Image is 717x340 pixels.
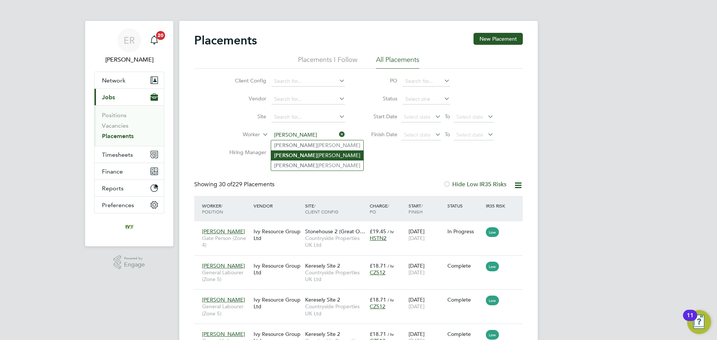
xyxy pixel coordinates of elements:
[223,113,266,120] label: Site
[486,330,499,340] span: Low
[271,76,345,87] input: Search for...
[407,199,446,218] div: Start
[202,296,245,303] span: [PERSON_NAME]
[102,122,128,129] a: Vacancies
[370,228,386,235] span: £19.45
[368,199,407,218] div: Charge
[447,228,482,235] div: In Progress
[370,296,386,303] span: £18.71
[102,112,127,119] a: Positions
[370,235,387,241] span: HSTN2
[200,224,523,230] a: [PERSON_NAME]Gate Person (Zone 4)Ivy Resource Group LtdStonehouse 2 (Great O…Countryside Properti...
[364,77,397,84] label: PO
[94,146,164,163] button: Timesheets
[407,224,446,245] div: [DATE]
[687,315,693,325] div: 11
[486,227,499,237] span: Low
[388,229,394,234] span: / hr
[200,258,523,265] a: [PERSON_NAME]General Labourer (Zone 5)Ivy Resource Group LtdKeresely Site 2Countryside Properties...
[370,303,385,310] span: CZ512
[223,149,266,156] label: Hiring Manager
[305,331,340,337] span: Keresely Site 2
[456,113,483,120] span: Select date
[271,94,345,105] input: Search for...
[94,72,164,88] button: Network
[102,132,134,140] a: Placements
[409,269,425,276] span: [DATE]
[456,131,483,138] span: Select date
[202,303,250,316] span: General Labourer (Zone 5)
[202,235,250,248] span: Gate Person (Zone 4)
[370,331,386,337] span: £18.71
[364,95,397,102] label: Status
[404,131,431,138] span: Select date
[124,255,145,262] span: Powered by
[202,331,245,337] span: [PERSON_NAME]
[147,28,162,52] a: 20
[194,181,276,188] div: Showing
[274,142,317,149] b: [PERSON_NAME]
[102,151,133,158] span: Timesheets
[407,259,446,280] div: [DATE]
[200,199,252,218] div: Worker
[252,199,303,212] div: Vendor
[102,94,115,101] span: Jobs
[271,150,363,160] li: [PERSON_NAME]
[305,235,366,248] span: Countryside Properties UK Ltd
[219,181,274,188] span: 229 Placements
[202,269,250,283] span: General Labourer (Zone 5)
[219,181,232,188] span: 30 of
[305,228,365,235] span: Stonehouse 2 (Great O…
[102,202,134,209] span: Preferences
[409,203,423,215] span: / Finish
[85,21,173,246] nav: Main navigation
[303,199,368,218] div: Site
[94,180,164,196] button: Reports
[443,130,452,139] span: To
[376,55,419,69] li: All Placements
[271,140,363,150] li: [PERSON_NAME]
[388,297,394,303] span: / hr
[124,35,135,45] span: ER
[388,331,394,337] span: / hr
[404,113,431,120] span: Select date
[274,152,317,159] b: [PERSON_NAME]
[94,163,164,180] button: Finance
[370,203,389,215] span: / PO
[298,55,357,69] li: Placements I Follow
[486,296,499,305] span: Low
[102,185,124,192] span: Reports
[102,77,125,84] span: Network
[200,327,523,333] a: [PERSON_NAME]General Labourer (Zone 5)Ivy Resource Group LtdKeresely Site 2Countryside Properties...
[271,160,363,171] li: [PERSON_NAME]
[407,293,446,314] div: [DATE]
[409,303,425,310] span: [DATE]
[443,181,506,188] label: Hide Low IR35 Risks
[217,131,260,138] label: Worker
[271,130,345,140] input: Search for...
[274,162,317,169] b: [PERSON_NAME]
[474,33,523,45] button: New Placement
[223,77,266,84] label: Client Config
[443,112,452,121] span: To
[409,235,425,241] span: [DATE]
[156,31,165,40] span: 20
[94,197,164,213] button: Preferences
[370,262,386,269] span: £18.71
[486,262,499,271] span: Low
[252,259,303,280] div: Ivy Resource Group Ltd
[252,293,303,314] div: Ivy Resource Group Ltd
[202,262,245,269] span: [PERSON_NAME]
[202,228,245,235] span: [PERSON_NAME]
[447,331,482,337] div: Complete
[252,224,303,245] div: Ivy Resource Group Ltd
[200,292,523,299] a: [PERSON_NAME]General Labourer (Zone 5)Ivy Resource Group LtdKeresely Site 2Countryside Properties...
[223,95,266,102] label: Vendor
[447,296,482,303] div: Complete
[305,303,366,316] span: Countryside Properties UK Ltd
[123,221,135,233] img: ivyresourcegroup-logo-retina.png
[370,269,385,276] span: CZ512
[94,221,164,233] a: Go to home page
[484,199,510,212] div: IR35 Risk
[305,262,340,269] span: Keresely Site 2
